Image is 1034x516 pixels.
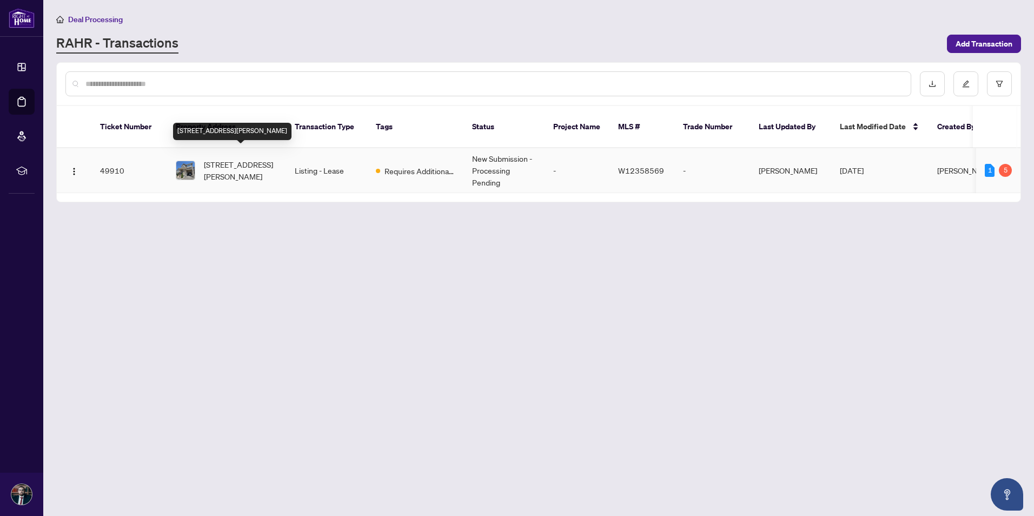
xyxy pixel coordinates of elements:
[929,106,993,148] th: Created By
[385,165,455,177] span: Requires Additional Docs
[987,71,1012,96] button: filter
[11,484,32,505] img: Profile Icon
[286,148,367,193] td: Listing - Lease
[840,121,906,133] span: Last Modified Date
[962,80,970,88] span: edit
[56,34,178,54] a: RAHR - Transactions
[750,148,831,193] td: [PERSON_NAME]
[750,106,831,148] th: Last Updated By
[840,166,864,175] span: [DATE]
[985,164,995,177] div: 1
[204,158,277,182] span: [STREET_ADDRESS][PERSON_NAME]
[56,16,64,23] span: home
[176,161,195,180] img: thumbnail-img
[674,148,750,193] td: -
[9,8,35,28] img: logo
[173,123,291,140] div: [STREET_ADDRESS][PERSON_NAME]
[937,166,996,175] span: [PERSON_NAME]
[463,106,545,148] th: Status
[996,80,1003,88] span: filter
[674,106,750,148] th: Trade Number
[91,106,167,148] th: Ticket Number
[68,15,123,24] span: Deal Processing
[367,106,463,148] th: Tags
[920,71,945,96] button: download
[947,35,1021,53] button: Add Transaction
[91,148,167,193] td: 49910
[831,106,929,148] th: Last Modified Date
[929,80,936,88] span: download
[463,148,545,193] td: New Submission - Processing Pending
[286,106,367,148] th: Transaction Type
[70,167,78,176] img: Logo
[991,478,1023,511] button: Open asap
[609,106,674,148] th: MLS #
[167,106,286,148] th: Property Address
[956,35,1012,52] span: Add Transaction
[65,162,83,179] button: Logo
[618,166,664,175] span: W12358569
[953,71,978,96] button: edit
[999,164,1012,177] div: 5
[545,148,609,193] td: -
[545,106,609,148] th: Project Name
